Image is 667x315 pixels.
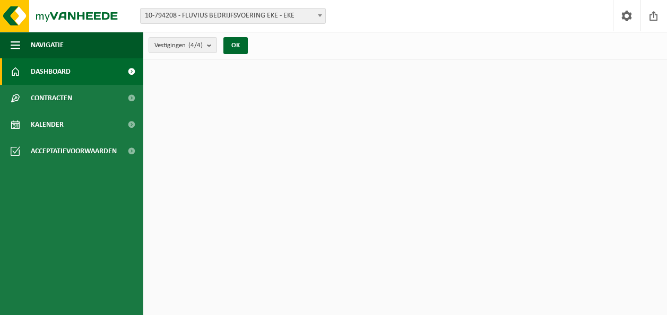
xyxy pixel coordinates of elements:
[31,85,72,111] span: Contracten
[223,37,248,54] button: OK
[149,37,217,53] button: Vestigingen(4/4)
[141,8,325,23] span: 10-794208 - FLUVIUS BEDRIJFSVOERING EKE - EKE
[140,8,326,24] span: 10-794208 - FLUVIUS BEDRIJFSVOERING EKE - EKE
[188,42,203,49] count: (4/4)
[31,138,117,164] span: Acceptatievoorwaarden
[31,58,71,85] span: Dashboard
[31,32,64,58] span: Navigatie
[31,111,64,138] span: Kalender
[154,38,203,54] span: Vestigingen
